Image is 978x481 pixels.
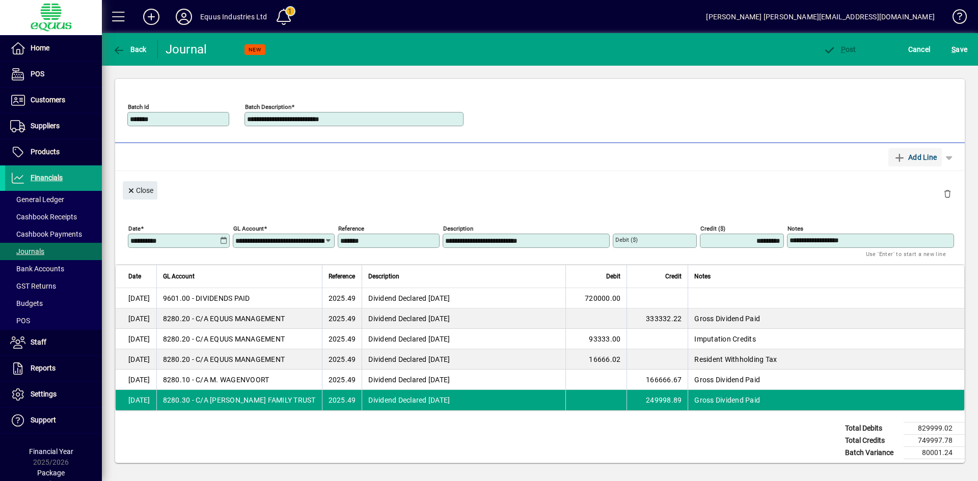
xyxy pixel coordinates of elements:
a: Customers [5,88,102,113]
mat-label: Credit ($) [700,225,725,232]
td: [DATE] [116,288,156,308]
button: Save [949,40,970,59]
td: [DATE] [116,370,156,390]
td: 16666.02 [565,349,627,370]
td: Dividend Declared [DATE] [362,308,565,329]
span: ost [823,45,856,53]
td: 333332.22 [627,308,688,329]
td: 2025.49 [322,308,362,329]
td: Gross Dividend Paid [688,390,964,410]
span: P [841,45,846,53]
span: Settings [31,390,57,398]
td: 2025.49 [322,329,362,349]
a: Reports [5,356,102,381]
span: Credit [665,271,682,282]
span: Description [368,271,399,282]
mat-hint: Use 'Enter' to start a new line [866,248,946,260]
td: [DATE] [116,308,156,329]
app-page-header-button: Close [120,185,160,194]
span: POS [31,70,44,78]
td: 2025.49 [322,349,362,370]
span: Suppliers [31,122,60,130]
span: Reports [31,364,56,372]
a: POS [5,62,102,87]
a: Budgets [5,295,102,312]
td: 829999.02 [904,422,965,435]
button: Delete [935,181,960,206]
app-page-header-button: Back [102,40,158,59]
span: Support [31,416,56,424]
span: ave [952,41,967,58]
app-page-header-button: Delete [935,189,960,198]
span: 8280.30 - C/A [PERSON_NAME] FAMILY TRUST [163,395,316,405]
td: [DATE] [116,329,156,349]
span: Back [113,45,147,53]
td: Dividend Declared [DATE] [362,288,565,308]
span: 8280.10 - C/A M. WAGENVOORT [163,375,269,385]
td: 166666.67 [627,370,688,390]
a: Settings [5,382,102,407]
div: Equus Industries Ltd [200,9,267,25]
span: 9601.00 - DIVIDENDS PAID [163,293,250,303]
button: Add [135,8,168,26]
a: Cashbook Payments [5,225,102,243]
span: Bank Accounts [10,265,64,273]
mat-label: Date [128,225,141,232]
span: 8280.20 - C/A EQUUS MANAGEMENT [163,334,285,344]
button: Close [123,181,157,200]
mat-label: Reference [338,225,364,232]
td: 2025.49 [322,370,362,390]
td: Dividend Declared [DATE] [362,390,565,410]
td: Batch Variance [840,447,904,459]
div: Journal [166,41,209,58]
mat-label: Description [443,225,473,232]
td: 2025.49 [322,288,362,308]
button: Back [110,40,149,59]
td: Dividend Declared [DATE] [362,349,565,370]
span: Customers [31,96,65,104]
td: Imputation Credits [688,329,964,349]
span: Cancel [908,41,931,58]
td: Total Credits [840,435,904,447]
td: 93333.00 [565,329,627,349]
span: Home [31,44,49,52]
a: Suppliers [5,114,102,139]
td: 749997.78 [904,435,965,447]
span: Reference [329,271,355,282]
a: POS [5,312,102,329]
mat-label: GL Account [233,225,264,232]
button: Post [821,40,859,59]
span: Financials [31,174,63,182]
button: Cancel [906,40,933,59]
button: Profile [168,8,200,26]
a: GST Returns [5,277,102,295]
span: 8280.20 - C/A EQUUS MANAGEMENT [163,354,285,364]
span: Package [37,469,65,477]
mat-label: Batch Description [245,103,291,110]
a: Cashbook Receipts [5,208,102,225]
span: Add Line [893,149,937,165]
mat-label: Notes [787,225,803,232]
td: Gross Dividend Paid [688,370,964,390]
span: Close [127,182,153,199]
td: Dividend Declared [DATE] [362,329,565,349]
span: Cashbook Payments [10,230,82,238]
span: Cashbook Receipts [10,213,77,221]
span: Products [31,148,60,156]
td: Gross Dividend Paid [688,308,964,329]
a: Staff [5,330,102,355]
td: 2025.49 [322,390,362,410]
a: General Ledger [5,191,102,208]
span: Journals [10,247,44,256]
a: Support [5,408,102,433]
span: Financial Year [29,447,73,456]
span: Date [128,271,141,282]
a: Knowledge Base [945,2,965,35]
span: Staff [31,338,46,346]
mat-label: Debit ($) [615,236,638,243]
td: [DATE] [116,349,156,370]
td: Resident Withholding Tax [688,349,964,370]
td: 80001.24 [904,447,965,459]
a: Products [5,139,102,165]
td: 720000.00 [565,288,627,308]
